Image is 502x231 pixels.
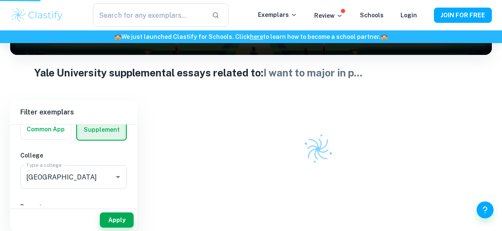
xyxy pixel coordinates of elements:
h6: We just launched Clastify for Schools. Click to learn how to become a school partner. [2,32,500,41]
img: Clastify logo [10,7,64,24]
h6: Filter exemplars [10,101,137,124]
img: Clastify logo [298,129,338,169]
a: Schools [360,12,384,19]
button: Open [112,171,124,183]
button: JOIN FOR FREE [434,8,492,23]
span: I want to major in p ... [263,67,362,79]
button: Help and Feedback [477,201,494,218]
button: Apply [100,212,134,228]
label: Type a college [26,161,61,168]
a: here [250,33,263,40]
span: 🏫 [381,33,388,40]
p: Review [314,11,343,20]
span: 🏫 [114,33,121,40]
button: Common App [21,119,71,139]
h1: Yale University s upplemental essays related to: [34,65,468,80]
input: Search for any exemplars... [93,3,205,27]
h6: Prompt [20,202,127,212]
button: Supplement [77,120,126,140]
p: Exemplars [258,10,297,19]
a: Login [401,12,417,19]
h6: College [20,151,127,160]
